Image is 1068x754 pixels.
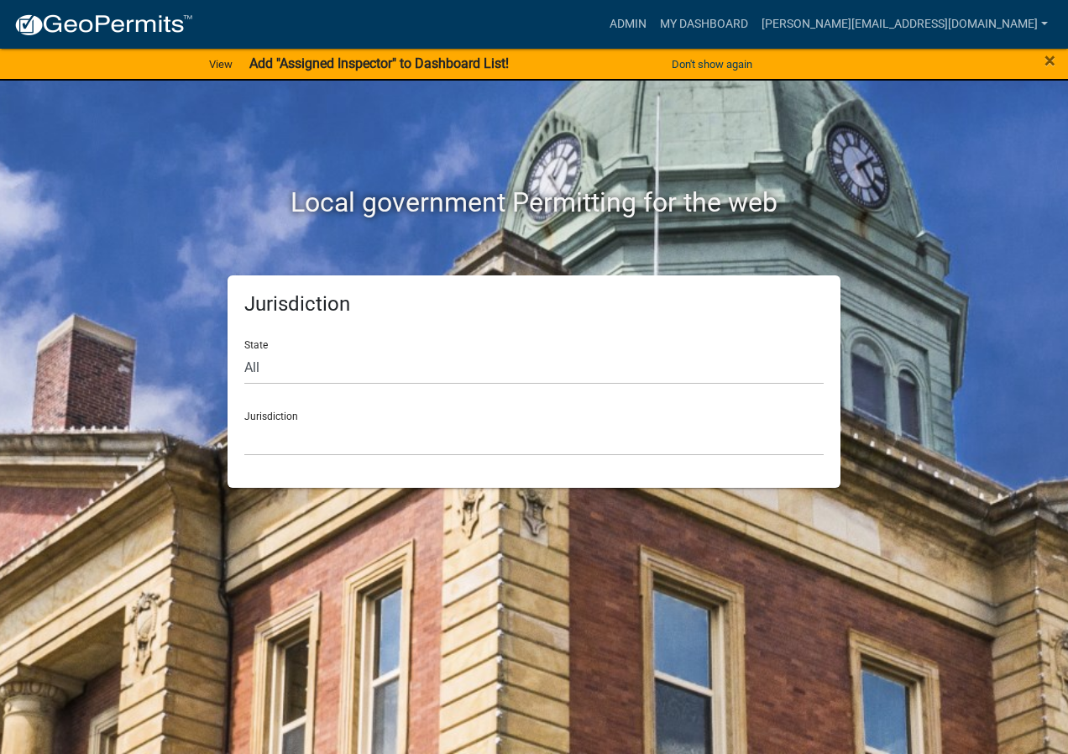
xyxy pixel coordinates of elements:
[249,55,509,71] strong: Add "Assigned Inspector" to Dashboard List!
[665,50,759,78] button: Don't show again
[1044,49,1055,72] span: ×
[1044,50,1055,71] button: Close
[68,186,1000,218] h2: Local government Permitting for the web
[755,8,1055,40] a: [PERSON_NAME][EMAIL_ADDRESS][DOMAIN_NAME]
[244,292,824,317] h5: Jurisdiction
[603,8,653,40] a: Admin
[202,50,239,78] a: View
[653,8,755,40] a: My Dashboard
